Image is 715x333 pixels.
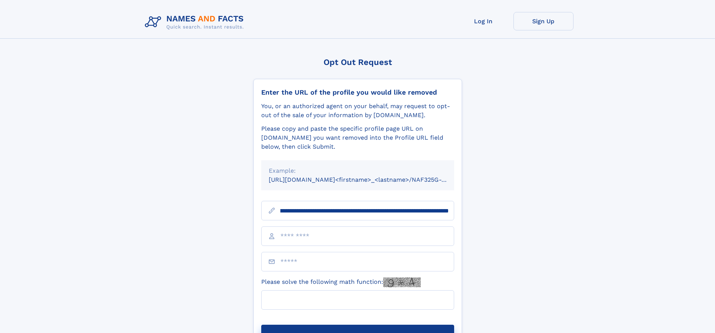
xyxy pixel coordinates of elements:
[253,57,462,67] div: Opt Out Request
[261,124,454,151] div: Please copy and paste the specific profile page URL on [DOMAIN_NAME] you want removed into the Pr...
[269,176,468,183] small: [URL][DOMAIN_NAME]<firstname>_<lastname>/NAF325G-xxxxxxxx
[269,166,447,175] div: Example:
[261,277,421,287] label: Please solve the following math function:
[142,12,250,32] img: Logo Names and Facts
[261,102,454,120] div: You, or an authorized agent on your behalf, may request to opt-out of the sale of your informatio...
[261,88,454,96] div: Enter the URL of the profile you would like removed
[513,12,574,30] a: Sign Up
[453,12,513,30] a: Log In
